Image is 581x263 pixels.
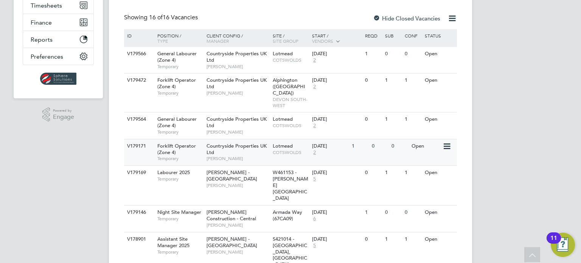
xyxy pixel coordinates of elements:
span: [PERSON_NAME] [207,129,269,135]
label: Hide Closed Vacancies [373,15,440,22]
div: Sub [383,29,403,42]
span: Alphington ([GEOGRAPHIC_DATA]) [273,77,305,96]
span: Countryside Properties UK Ltd [207,50,267,63]
span: 2 [312,84,317,90]
div: 0 [370,139,390,153]
div: [DATE] [312,170,361,176]
div: Showing [124,14,199,22]
span: Powered by [53,107,74,114]
span: Temporary [157,176,203,182]
div: 1 [350,139,370,153]
div: Site / [271,29,311,47]
span: [PERSON_NAME] [207,222,269,228]
div: V179146 [125,205,152,219]
div: V179169 [125,166,152,180]
div: V179171 [125,139,152,153]
div: [DATE] [312,236,361,243]
div: 1 [403,112,423,126]
div: [DATE] [312,51,361,57]
span: Lotmead [273,50,293,57]
span: Temporary [157,129,203,135]
span: General Labourer (Zone 4) [157,116,197,129]
div: V179564 [125,112,152,126]
span: DEVON SOUTH-WEST [273,96,309,108]
div: 0 [403,47,423,61]
div: 1 [383,73,403,87]
div: 1 [403,232,423,246]
span: COTSWOLDS [273,57,309,63]
span: Type [157,38,168,44]
span: Forklift Operator (Zone 4) [157,77,196,90]
span: Armada Way (67CA09) [273,209,302,222]
span: Finance [31,19,52,26]
span: Forklift Operator (Zone 4) [157,143,196,156]
span: Reports [31,36,53,43]
span: W461153 - [PERSON_NAME][GEOGRAPHIC_DATA] [273,169,308,201]
span: Labourer 2025 [157,169,190,176]
img: spheresolutions-logo-retina.png [40,73,77,85]
span: Preferences [31,53,63,60]
div: V179566 [125,47,152,61]
button: Finance [23,14,93,31]
div: Open [423,205,456,219]
span: [PERSON_NAME] [207,64,269,70]
button: Preferences [23,48,93,65]
div: Start / [310,29,363,48]
span: 2 [312,149,317,156]
span: Assistant Site Manager 2025 [157,236,190,249]
div: Open [423,47,456,61]
div: ID [125,29,152,42]
span: COTSWOLDS [273,123,309,129]
span: 16 of [149,14,163,21]
div: 11 [550,238,557,248]
span: Temporary [157,90,203,96]
span: Manager [207,38,229,44]
div: 1 [363,205,383,219]
span: Lotmead [273,116,293,122]
div: Open [410,139,443,153]
div: 0 [363,73,383,87]
div: Position / [152,29,205,47]
div: [DATE] [312,116,361,123]
span: 5 [312,243,317,249]
span: [PERSON_NAME] [207,182,269,188]
span: [PERSON_NAME] [207,249,269,255]
div: V178901 [125,232,152,246]
div: 0 [363,166,383,180]
div: 1 [363,47,383,61]
div: [DATE] [312,209,361,216]
span: 6 [312,216,317,222]
div: Open [423,166,456,180]
span: [PERSON_NAME] - [GEOGRAPHIC_DATA] [207,169,257,182]
div: 1 [383,232,403,246]
span: Timesheets [31,2,62,9]
button: Open Resource Center, 11 new notifications [551,233,575,257]
div: V179472 [125,73,152,87]
span: 5 [312,176,317,182]
div: Status [423,29,456,42]
span: [PERSON_NAME] - [GEOGRAPHIC_DATA] [207,236,257,249]
span: Countryside Properties UK Ltd [207,77,267,90]
span: Countryside Properties UK Ltd [207,143,267,156]
span: Lotmead [273,143,293,149]
span: Site Group [273,38,298,44]
div: Open [423,112,456,126]
span: 16 Vacancies [149,14,198,21]
span: Vendors [312,38,333,44]
div: 1 [383,112,403,126]
button: Reports [23,31,93,48]
span: [PERSON_NAME] [207,156,269,162]
span: Temporary [157,249,203,255]
div: 1 [403,166,423,180]
div: [DATE] [312,77,361,84]
div: Reqd [363,29,383,42]
span: Temporary [157,64,203,70]
div: [DATE] [312,143,348,149]
a: Powered byEngage [42,107,75,122]
div: 1 [383,166,403,180]
span: 2 [312,57,317,64]
span: 2 [312,123,317,129]
span: Night Site Manager [157,209,201,215]
span: Temporary [157,156,203,162]
span: [PERSON_NAME] [207,90,269,96]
